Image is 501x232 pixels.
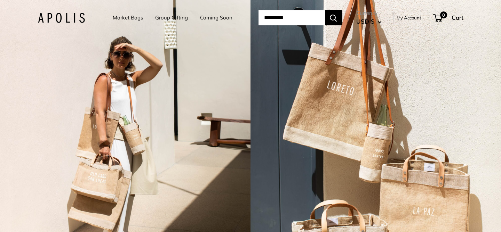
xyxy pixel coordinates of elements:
span: USD $ [356,18,374,25]
span: Cart [452,14,463,21]
img: Apolis [38,13,85,23]
span: Currency [356,8,382,18]
button: USD $ [356,16,382,27]
a: Coming Soon [200,13,232,23]
a: Market Bags [113,13,143,23]
input: Search... [259,10,325,25]
button: Search [325,10,342,25]
a: My Account [397,14,421,22]
a: 0 Cart [434,12,463,23]
span: 0 [440,11,447,18]
a: Group Gifting [155,13,188,23]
